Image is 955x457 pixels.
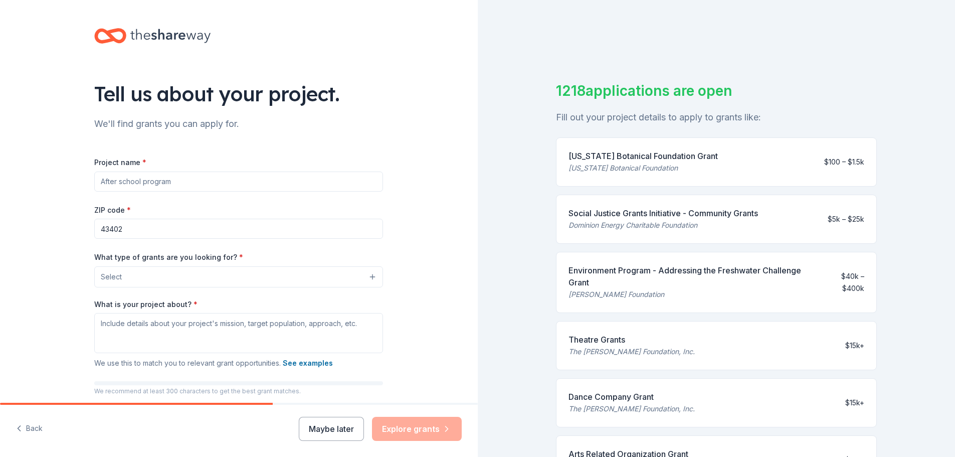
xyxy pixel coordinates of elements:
div: Theatre Grants [568,334,695,346]
input: 12345 (U.S. only) [94,219,383,239]
div: [PERSON_NAME] Foundation [568,288,812,300]
label: What type of grants are you looking for? [94,252,243,262]
input: After school program [94,172,383,192]
label: Project name [94,158,146,168]
div: Dance Company Grant [568,391,695,403]
button: See examples [283,357,333,369]
button: Select [94,266,383,287]
div: [US_STATE] Botanical Foundation [568,162,718,174]
div: Fill out your project details to apply to grants like: [556,109,877,125]
div: [US_STATE] Botanical Foundation Grant [568,150,718,162]
div: Dominion Energy Charitable Foundation [568,219,758,231]
div: Tell us about your project. [94,80,383,108]
div: $15k+ [845,340,864,352]
div: The [PERSON_NAME] Foundation, Inc. [568,403,695,415]
p: We recommend at least 300 characters to get the best grant matches. [94,387,383,395]
div: $40k – $400k [819,270,864,294]
div: Environment Program - Addressing the Freshwater Challenge Grant [568,264,812,288]
div: Social Justice Grants Initiative - Community Grants [568,207,758,219]
div: $15k+ [845,397,864,409]
button: Back [16,418,43,439]
label: ZIP code [94,205,131,215]
button: Maybe later [299,417,364,441]
label: What is your project about? [94,299,198,310]
span: Select [101,271,122,283]
div: $100 – $1.5k [824,156,864,168]
div: 1218 applications are open [556,80,877,101]
div: $5k – $25k [828,213,864,225]
div: We'll find grants you can apply for. [94,116,383,132]
span: We use this to match you to relevant grant opportunities. [94,359,333,367]
div: The [PERSON_NAME] Foundation, Inc. [568,346,695,358]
